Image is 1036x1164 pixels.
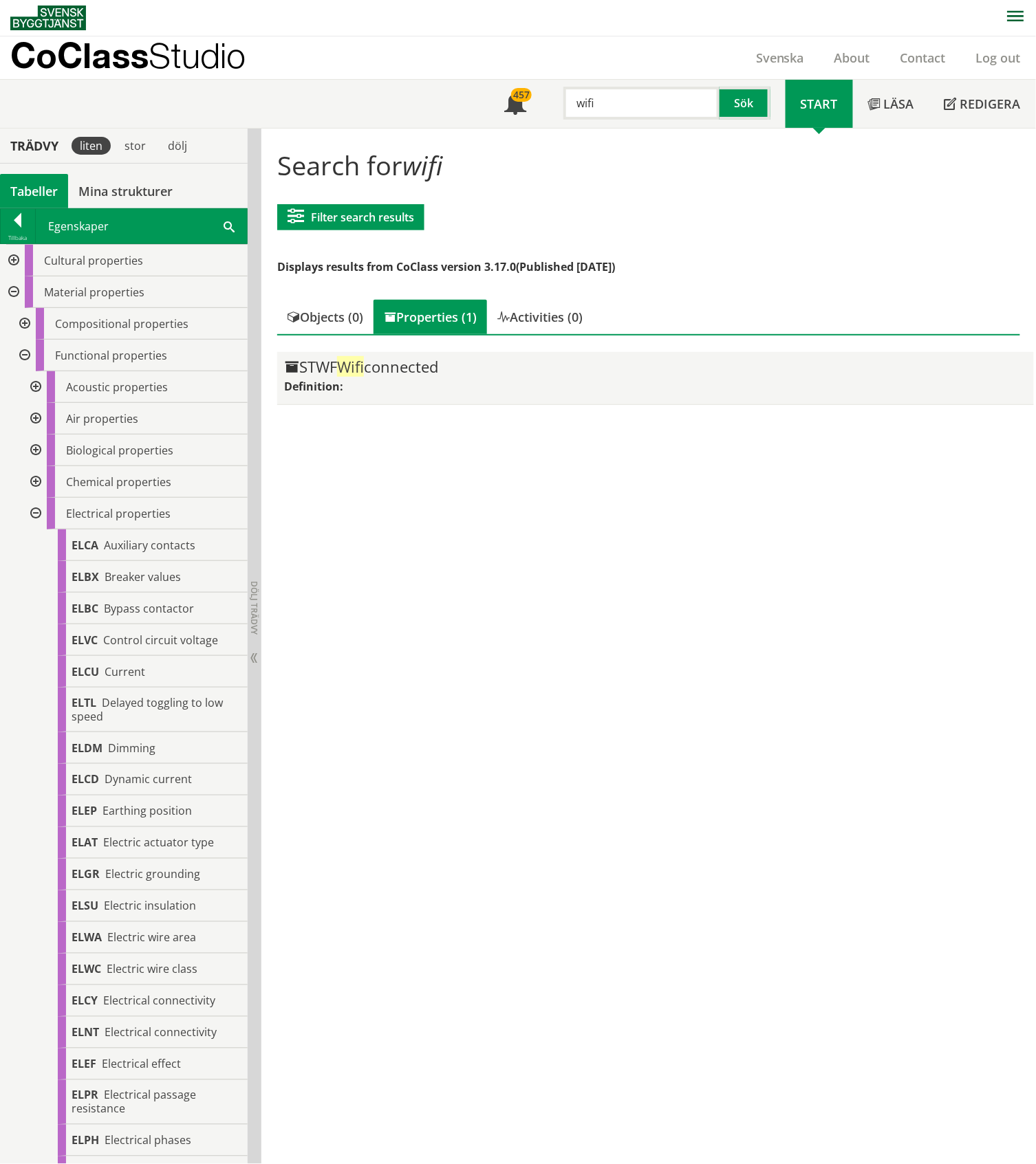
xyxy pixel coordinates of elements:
p: CoClass [10,47,246,63]
label: Definition: [284,379,343,394]
span: Electric grounding [105,867,200,882]
div: Tillbaka [1,232,35,243]
span: ELEF [72,1057,96,1072]
span: ELPH [72,1133,99,1148]
a: Läsa [853,80,929,128]
span: Material properties [44,285,144,300]
div: 457 [511,88,532,102]
span: ELAT [72,835,98,850]
span: Redigera [960,96,1021,112]
span: ELWC [72,962,101,977]
span: ELBC [72,601,98,616]
input: Sök [563,87,720,120]
a: 457 [489,80,541,128]
span: Breaker values [105,569,181,584]
span: ELNT [72,1025,99,1040]
span: Displays results from CoClass version 3.17.0 [277,259,516,274]
span: Dölj trädvy [248,581,260,635]
div: stor [116,137,154,155]
span: ELCU [72,664,99,679]
span: Electric wire area [107,930,196,945]
div: liten [72,137,111,155]
span: Wifi [337,356,364,377]
span: Auxiliary contacts [104,538,195,553]
div: STWF connected [284,359,1026,375]
span: Start [801,96,838,112]
span: Electric wire class [107,962,197,977]
span: Acoustic properties [66,380,168,395]
span: Electrical connectivity [105,1025,217,1040]
div: Trädvy [3,138,66,153]
span: ELVC [72,633,98,648]
span: Electrical connectivity [103,993,215,1009]
a: Start [786,80,853,128]
a: Redigera [929,80,1036,128]
div: Properties (1) [374,300,487,334]
span: (Published [DATE]) [516,259,615,274]
span: ELEP [72,804,97,819]
a: CoClassStudio [10,36,275,79]
img: Svensk Byggtjänst [10,6,86,30]
span: Cultural properties [44,253,143,268]
span: ELPR [72,1088,98,1103]
span: ELCY [72,993,98,1009]
div: dölj [160,137,195,155]
span: Compositional properties [55,316,188,331]
span: Sök i tabellen [224,219,235,233]
span: ELDM [72,740,102,756]
a: Contact [885,50,961,66]
span: wifi [402,147,442,183]
span: Dynamic current [105,772,192,787]
span: Electrical passage resistance [72,1088,196,1117]
span: ELSU [72,899,98,914]
a: Svenska [741,50,819,66]
span: ELBX [72,569,99,584]
span: ELCD [72,772,99,787]
span: ELGR [72,867,100,882]
div: Activities (0) [487,300,593,334]
span: ELCA [72,538,98,553]
span: ELTL [72,695,96,710]
span: ELWA [72,930,102,945]
span: Notifications [504,94,526,116]
h1: Search for [277,150,1019,180]
span: Bypass contactor [104,601,194,616]
a: Log out [961,50,1036,66]
span: Air properties [66,411,138,426]
div: Objects (0) [277,300,374,334]
button: Filter search results [277,204,424,230]
span: Chemical properties [66,474,171,490]
div: Egenskaper [36,209,247,243]
span: Earthing position [102,804,192,819]
span: Current [105,664,145,679]
span: Electric actuator type [103,835,214,850]
button: Sök [720,87,770,120]
a: Mina strukturer [68,174,183,208]
span: Functional properties [55,348,167,363]
span: Electric insulation [104,899,196,914]
span: Control circuit voltage [103,633,218,648]
span: Biological properties [66,443,173,458]
span: Electrical effect [102,1057,181,1072]
a: About [819,50,885,66]
span: Electrical phases [105,1133,191,1148]
span: Electrical properties [66,506,171,521]
span: Delayed toggling to low speed [72,695,223,724]
span: Läsa [884,96,914,112]
span: Dimming [108,740,155,756]
span: Studio [149,35,246,76]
